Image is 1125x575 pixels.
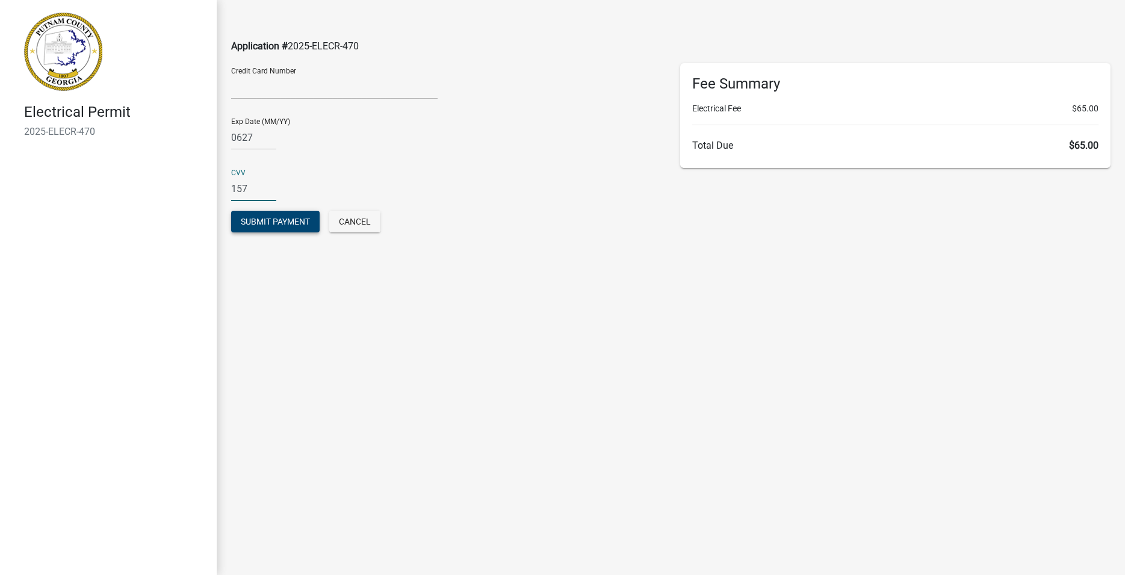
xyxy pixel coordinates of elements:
h6: Total Due [692,140,1099,151]
li: Electrical Fee [692,102,1099,115]
img: Putnam County, Georgia [24,13,102,91]
button: Submit Payment [231,211,320,232]
h4: Electrical Permit [24,104,207,121]
span: Application # [231,40,288,52]
span: $65.00 [1072,102,1099,115]
h6: 2025-ELECR-470 [24,126,207,137]
span: Cancel [339,217,371,226]
label: Credit Card Number [231,67,296,75]
span: $65.00 [1069,140,1099,151]
span: Submit Payment [241,217,310,226]
span: 2025-ELECR-470 [288,40,359,52]
button: Cancel [329,211,380,232]
h6: Fee Summary [692,75,1099,93]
